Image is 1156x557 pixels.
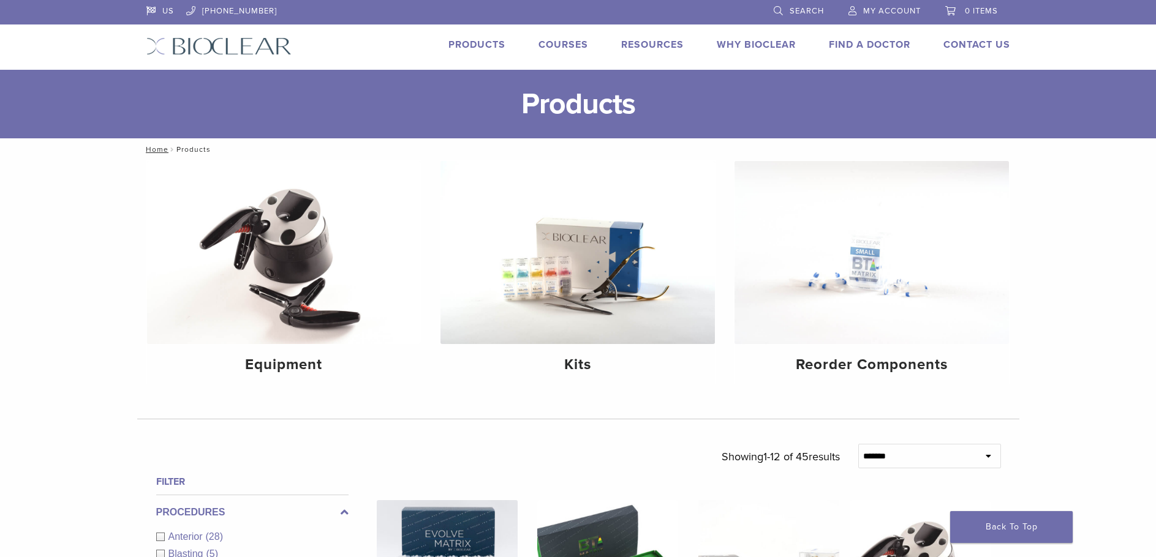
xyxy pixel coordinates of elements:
[440,161,715,384] a: Kits
[168,531,206,542] span: Anterior
[538,39,588,51] a: Courses
[147,161,421,344] img: Equipment
[965,6,998,16] span: 0 items
[790,6,824,16] span: Search
[440,161,715,344] img: Kits
[950,511,1073,543] a: Back To Top
[735,161,1009,344] img: Reorder Components
[621,39,684,51] a: Resources
[735,161,1009,384] a: Reorder Components
[829,39,910,51] a: Find A Doctor
[137,138,1019,160] nav: Products
[157,354,412,376] h4: Equipment
[156,505,349,520] label: Procedures
[717,39,796,51] a: Why Bioclear
[763,450,809,463] span: 1-12 of 45
[156,474,349,489] h4: Filter
[448,39,505,51] a: Products
[206,531,223,542] span: (28)
[943,39,1010,51] a: Contact Us
[450,354,705,376] h4: Kits
[142,145,168,154] a: Home
[863,6,921,16] span: My Account
[722,444,840,469] p: Showing results
[146,37,292,55] img: Bioclear
[147,161,421,384] a: Equipment
[744,354,999,376] h4: Reorder Components
[168,146,176,152] span: /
